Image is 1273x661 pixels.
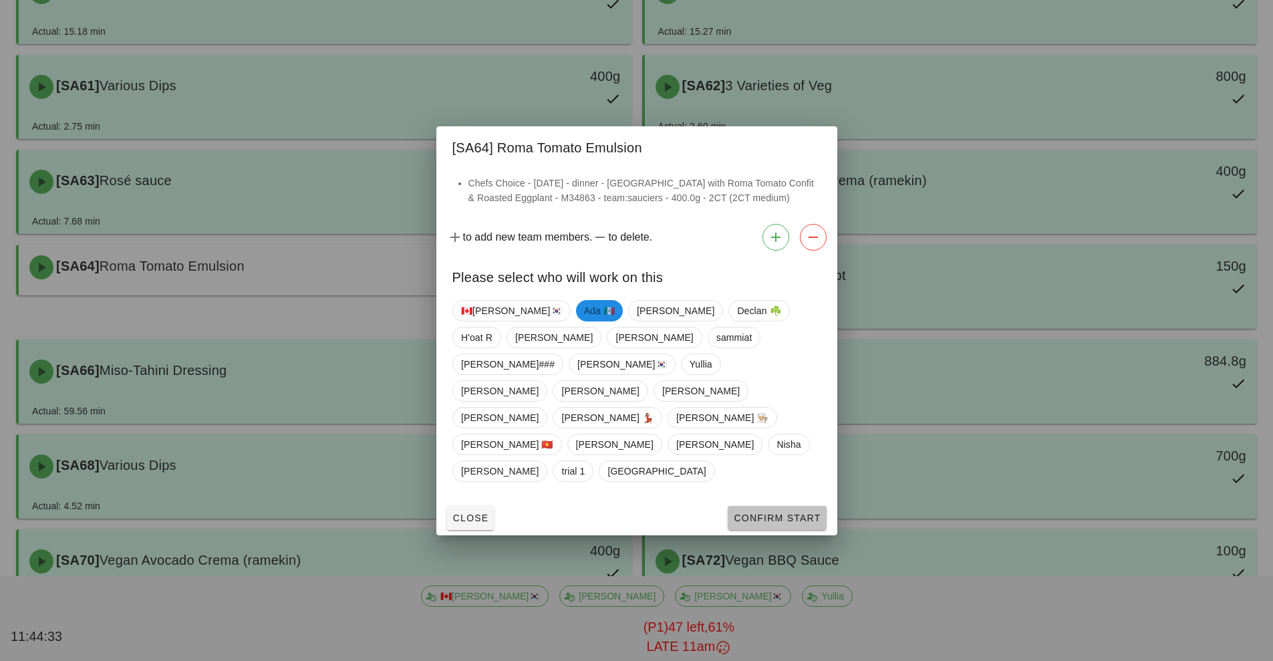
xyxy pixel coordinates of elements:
[737,301,781,321] span: Declan ☘️
[461,461,539,481] span: [PERSON_NAME]
[461,327,492,348] span: H'oat R
[676,434,753,454] span: [PERSON_NAME]
[447,506,494,530] button: Close
[468,176,821,205] li: Chefs Choice - [DATE] - dinner - [GEOGRAPHIC_DATA] with Roma Tomato Confit & Roasted Eggplant - M...
[561,408,654,428] span: [PERSON_NAME] 💃🏽
[716,327,752,348] span: sammiat
[583,300,614,321] span: Ada 🇲🇽
[575,434,653,454] span: [PERSON_NAME]
[728,506,826,530] button: Confirm Start
[636,301,714,321] span: [PERSON_NAME]
[561,381,639,401] span: [PERSON_NAME]
[561,461,585,481] span: trial 1
[461,408,539,428] span: [PERSON_NAME]
[461,354,555,374] span: [PERSON_NAME]###
[461,434,553,454] span: [PERSON_NAME] 🇻🇳
[689,354,712,374] span: Yullia
[577,354,667,374] span: [PERSON_NAME]🇰🇷
[615,327,693,348] span: [PERSON_NAME]
[436,126,837,165] div: [SA64] Roma Tomato Emulsion
[515,327,592,348] span: [PERSON_NAME]
[436,256,837,295] div: Please select who will work on this
[461,381,539,401] span: [PERSON_NAME]
[436,219,837,256] div: to add new team members. to delete.
[733,513,821,523] span: Confirm Start
[461,301,562,321] span: 🇨🇦[PERSON_NAME]🇰🇷
[676,408,768,428] span: [PERSON_NAME] 👨🏼‍🍳
[452,513,489,523] span: Close
[607,461,706,481] span: [GEOGRAPHIC_DATA]
[662,381,739,401] span: [PERSON_NAME]
[776,434,801,454] span: Nisha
